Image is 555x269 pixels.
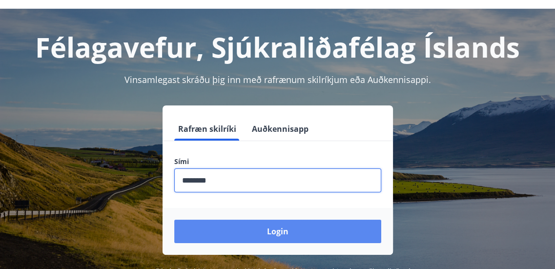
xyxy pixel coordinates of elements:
button: Login [174,220,381,243]
button: Rafræn skilríki [174,117,240,141]
h1: Félagavefur, Sjúkraliðafélag Íslands [12,28,543,65]
span: Vinsamlegast skráðu þig inn með rafrænum skilríkjum eða Auðkennisappi. [124,74,431,85]
label: Sími [174,157,381,166]
button: Auðkennisapp [248,117,312,141]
